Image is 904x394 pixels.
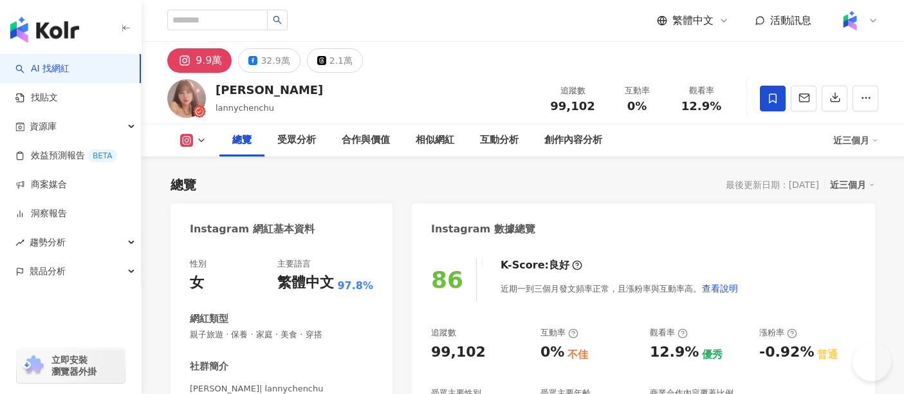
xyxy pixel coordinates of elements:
a: 找貼文 [15,91,58,104]
div: 追蹤數 [548,84,597,97]
div: 近期一到三個月發文頻率正常，且漲粉率與互動率高。 [501,276,739,301]
div: -0.92% [759,342,814,362]
a: 商案媒合 [15,178,67,191]
img: KOL Avatar [167,79,206,118]
div: 互動分析 [480,133,519,148]
span: 99,102 [550,99,595,113]
a: searchAI 找網紅 [15,62,69,75]
div: 2.1萬 [329,52,353,70]
div: 漲粉率 [759,327,797,339]
span: 97.8% [337,279,373,293]
img: logo [10,17,79,42]
span: 查看說明 [702,283,738,294]
div: 0% [540,342,564,362]
div: 86 [431,267,463,293]
div: 追蹤數 [431,327,456,339]
div: 性別 [190,258,207,270]
div: 相似網紅 [416,133,454,148]
a: chrome extension立即安裝 瀏覽器外掛 [17,348,125,383]
span: search [273,15,282,24]
button: 9.9萬 [167,48,232,73]
button: 32.9萬 [238,48,300,73]
div: 合作與價值 [342,133,390,148]
iframe: Help Scout Beacon - Open [853,342,891,381]
div: 社群簡介 [190,360,228,373]
div: 主要語言 [277,258,311,270]
div: 普通 [817,348,838,362]
div: 99,102 [431,342,486,362]
button: 查看說明 [701,276,739,301]
span: 親子旅遊 · 保養 · 家庭 · 美食 · 穿搭 [190,329,373,341]
div: 女 [190,273,204,293]
div: 互動率 [540,327,578,339]
span: 活動訊息 [770,14,811,26]
span: 0% [627,100,647,113]
div: 受眾分析 [277,133,316,148]
span: 12.9% [681,100,721,113]
span: 資源庫 [30,112,57,141]
span: 競品分析 [30,257,66,286]
span: lannychenchu [216,103,274,113]
div: 優秀 [702,348,723,362]
div: 總覽 [232,133,252,148]
div: 9.9萬 [196,52,222,70]
span: 繁體中文 [672,14,714,28]
div: 12.9% [650,342,699,362]
button: 2.1萬 [307,48,363,73]
img: chrome extension [21,355,46,376]
div: 不佳 [567,348,588,362]
span: 趨勢分析 [30,228,66,257]
div: 觀看率 [650,327,688,339]
div: 總覽 [171,176,196,194]
div: 32.9萬 [261,52,290,70]
div: [PERSON_NAME] [216,82,323,98]
div: 網紅類型 [190,312,228,326]
div: 近三個月 [833,130,878,151]
div: Instagram 數據總覽 [431,222,535,236]
div: K-Score : [501,258,582,272]
div: 繁體中文 [277,273,334,293]
span: 立即安裝 瀏覽器外掛 [51,354,97,377]
a: 洞察報告 [15,207,67,220]
img: Kolr%20app%20icon%20%281%29.png [838,8,862,33]
div: Instagram 網紅基本資料 [190,222,315,236]
div: 觀看率 [677,84,726,97]
a: 效益預測報告BETA [15,149,117,162]
span: rise [15,238,24,247]
div: 良好 [549,258,569,272]
div: 最後更新日期：[DATE] [726,180,819,190]
div: 近三個月 [830,176,875,193]
div: 互動率 [613,84,661,97]
div: 創作內容分析 [544,133,602,148]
